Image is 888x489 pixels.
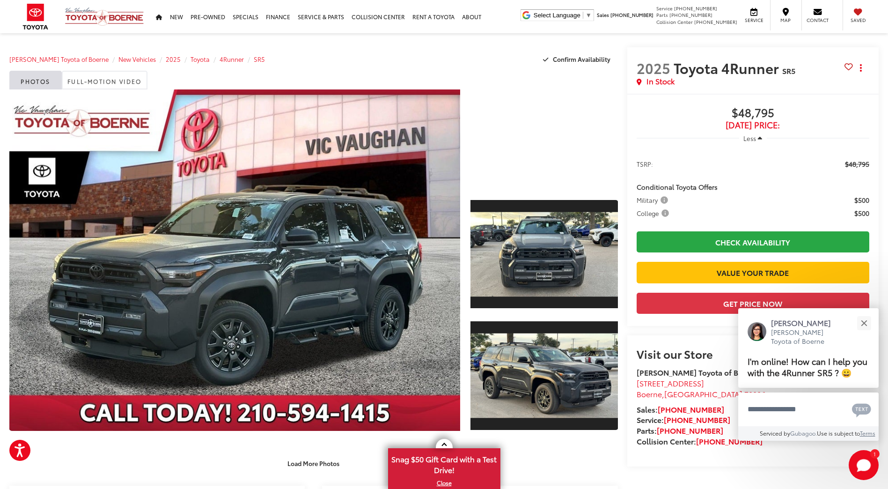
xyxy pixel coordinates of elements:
span: Map [775,17,796,23]
a: Value Your Trade [637,262,869,283]
button: Close [854,313,874,333]
div: Close[PERSON_NAME][PERSON_NAME] Toyota of BoerneI'm online! How can I help you with the 4Runner S... [738,308,879,441]
span: $500 [854,195,869,205]
span: [STREET_ADDRESS] [637,378,704,388]
span: SR5 [782,65,795,76]
img: 2025 Toyota 4Runner SR5 [469,212,619,296]
a: [PHONE_NUMBER] [696,436,763,446]
span: Serviced by [760,429,790,437]
span: TSRP: [637,159,653,169]
strong: Service: [637,414,730,425]
span: dropdown dots [860,64,862,72]
a: Check Availability [637,231,869,252]
span: Use is subject to [817,429,860,437]
a: Photos [9,71,62,89]
img: 2025 Toyota 4Runner SR5 [5,88,465,433]
button: Toggle Chat Window [849,450,879,480]
a: 2025 [166,55,181,63]
a: Expand Photo 1 [470,199,617,310]
span: Collision Center [656,18,693,25]
span: Toyota 4Runner [674,58,782,78]
strong: [PERSON_NAME] Toyota of Boerne [637,367,759,378]
a: [PERSON_NAME] Toyota of Boerne [9,55,109,63]
a: Terms [860,429,875,437]
a: Expand Photo 0 [9,89,460,431]
span: Service [743,17,764,23]
span: Boerne [637,388,662,399]
span: $500 [854,208,869,218]
button: Military [637,195,671,205]
button: Chat with SMS [849,399,874,420]
span: $48,795 [845,159,869,169]
a: Toyota [191,55,210,63]
button: Confirm Availability [538,51,618,67]
h2: Visit our Store [637,348,869,360]
span: Conditional Toyota Offers [637,182,718,192]
span: 2025 [637,58,670,78]
a: [STREET_ADDRESS] Boerne,[GEOGRAPHIC_DATA] 78006 [637,378,765,399]
svg: Text [852,402,871,417]
span: [GEOGRAPHIC_DATA] [664,388,742,399]
span: Select Language [534,12,580,19]
strong: Sales: [637,404,724,415]
span: Confirm Availability [553,55,610,63]
strong: Collision Center: [637,436,763,446]
span: [PHONE_NUMBER] [669,11,712,18]
p: [PERSON_NAME] [771,318,840,328]
button: Less [739,130,767,147]
div: View Full-Motion Video [470,89,617,188]
a: Full-Motion Video [62,71,147,89]
span: Service [656,5,673,12]
p: [PERSON_NAME] Toyota of Boerne [771,328,840,346]
span: Military [637,195,670,205]
a: Select Language​ [534,12,592,19]
span: [PHONE_NUMBER] [694,18,737,25]
span: Less [743,134,756,142]
span: Parts [656,11,668,18]
strong: Parts: [637,425,723,436]
svg: Start Chat [849,450,879,480]
a: Expand Photo 2 [470,320,617,431]
span: 1 [873,452,876,456]
button: Actions [853,59,869,76]
a: New Vehicles [118,55,156,63]
span: [PHONE_NUMBER] [674,5,717,12]
a: [PHONE_NUMBER] [664,414,730,425]
a: SR5 [254,55,265,63]
button: Get Price Now [637,293,869,314]
span: $48,795 [637,106,869,120]
img: 2025 Toyota 4Runner SR5 [469,333,619,418]
a: Gubagoo. [790,429,817,437]
span: Saved [848,17,868,23]
button: Load More Photos [281,455,346,471]
span: College [637,208,671,218]
a: [PHONE_NUMBER] [657,425,723,436]
textarea: Type your message [738,393,879,426]
span: Snag $50 Gift Card with a Test Drive! [389,449,499,478]
img: Vic Vaughan Toyota of Boerne [65,7,144,26]
span: [PHONE_NUMBER] [610,11,653,18]
span: In Stock [646,76,675,87]
span: ▼ [586,12,592,19]
a: 4Runner [220,55,244,63]
span: , [637,388,765,399]
span: Sales [597,11,609,18]
span: [DATE] Price: [637,120,869,130]
span: Contact [807,17,829,23]
span: I'm online! How can I help you with the 4Runner SR5 ? 😀 [748,355,867,378]
a: [PHONE_NUMBER] [658,404,724,415]
button: College [637,208,672,218]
